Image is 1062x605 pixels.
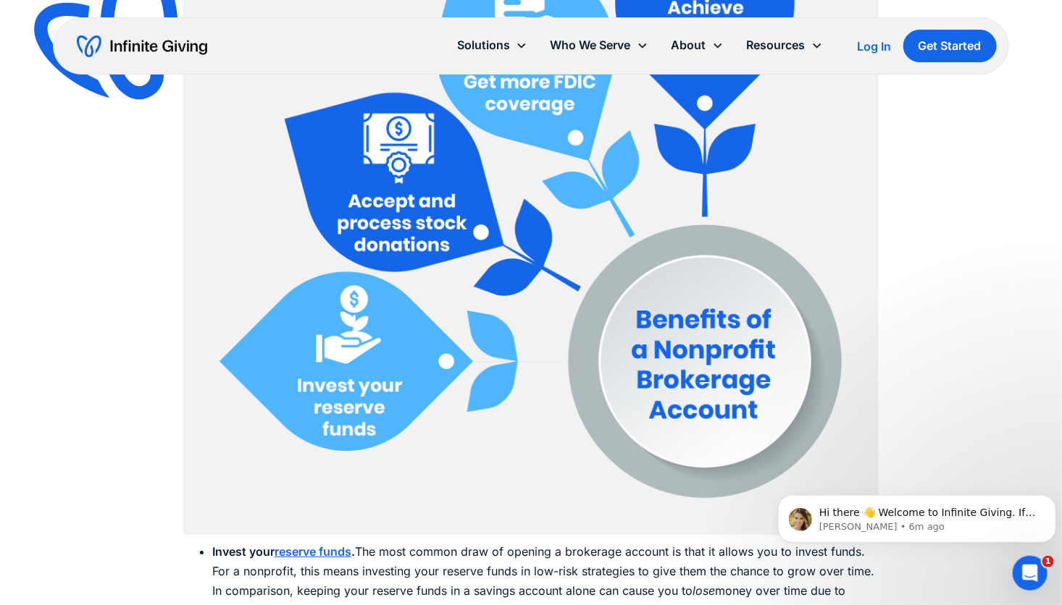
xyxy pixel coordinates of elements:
[672,35,706,55] div: About
[858,41,892,52] div: Log In
[903,30,997,62] a: Get Started
[1013,556,1048,591] iframe: Intercom live chat
[858,38,892,55] a: Log In
[660,30,735,61] div: About
[351,544,355,559] strong: .
[212,544,275,559] strong: Invest your
[735,30,835,61] div: Resources
[539,30,660,61] div: Who We Serve
[77,35,207,58] a: home
[446,30,539,61] div: Solutions
[551,35,631,55] div: Who We Serve
[1042,556,1054,567] span: 1
[693,583,715,598] em: lose
[747,35,806,55] div: Resources
[772,465,1062,566] iframe: Intercom notifications message
[457,35,510,55] div: Solutions
[275,544,351,559] a: reserve funds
